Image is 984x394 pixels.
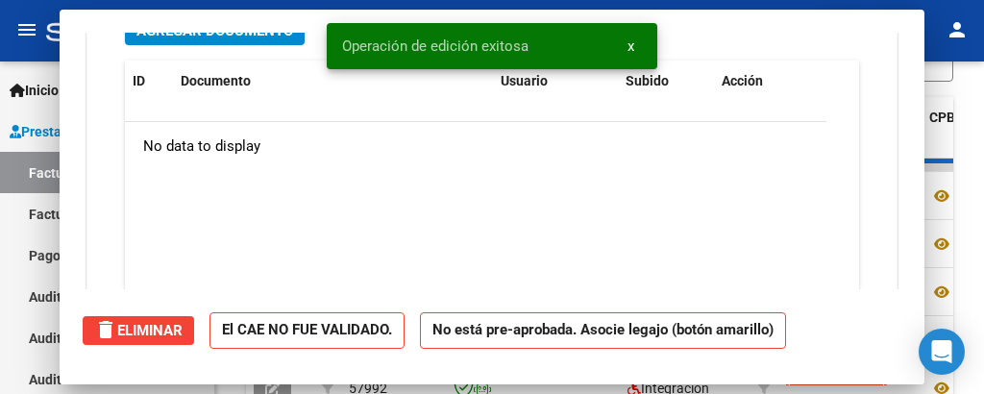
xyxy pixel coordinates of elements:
span: Prestadores / Proveedores [10,121,184,142]
button: x [612,29,650,63]
span: Acción [722,73,763,88]
span: ID [133,73,145,88]
span: x [627,37,634,55]
span: Operación de edición exitosa [342,37,529,56]
span: Eliminar [94,322,183,339]
datatable-header-cell: Documento [173,61,493,102]
mat-icon: menu [15,18,38,41]
button: Eliminar [83,316,194,345]
strong: El CAE NO FUE VALIDADO. [209,312,405,350]
strong: No está pre-aprobada. Asocie legajo (botón amarillo) [420,312,786,350]
datatable-header-cell: Acción [714,61,810,102]
div: DOCUMENTACIÓN RESPALDATORIA [87,1,897,394]
div: Open Intercom Messenger [919,329,965,375]
mat-icon: delete [94,318,117,341]
span: Inicio [10,80,59,101]
div: No data to display [125,122,826,170]
span: Documento [181,73,251,88]
datatable-header-cell: ID [125,61,173,102]
span: CPBT [929,110,964,125]
mat-icon: person [946,18,969,41]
